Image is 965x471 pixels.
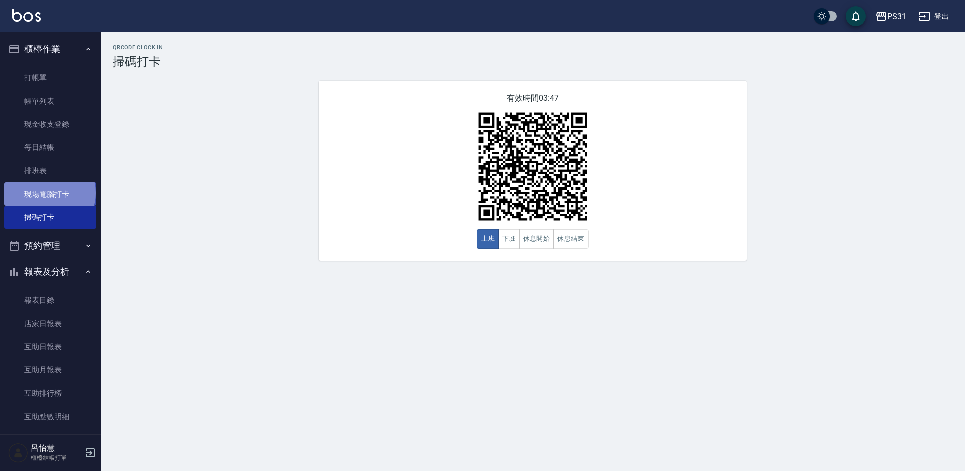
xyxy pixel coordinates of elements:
button: 休息結束 [553,229,589,249]
a: 帳單列表 [4,89,96,113]
a: 打帳單 [4,66,96,89]
a: 現場電腦打卡 [4,182,96,206]
a: 每日結帳 [4,136,96,159]
a: 互助排行榜 [4,382,96,405]
h5: 呂怡慧 [31,443,82,453]
div: 有效時間 03:47 [319,81,747,261]
button: 休息開始 [519,229,554,249]
button: 登出 [914,7,953,26]
div: PS31 [887,10,906,23]
a: 互助點數明細 [4,405,96,428]
button: 下班 [498,229,520,249]
a: 報表目錄 [4,289,96,312]
button: 報表及分析 [4,259,96,285]
h2: QRcode Clock In [113,44,953,51]
button: save [846,6,866,26]
a: 掃碼打卡 [4,206,96,229]
a: 店家日報表 [4,312,96,335]
button: 上班 [477,229,499,249]
p: 櫃檯結帳打單 [31,453,82,462]
img: Logo [12,9,41,22]
button: 預約管理 [4,233,96,259]
a: 互助月報表 [4,358,96,382]
button: PS31 [871,6,910,27]
a: 排班表 [4,159,96,182]
img: Person [8,443,28,463]
a: 互助日報表 [4,335,96,358]
a: 互助業績報表 [4,428,96,451]
a: 現金收支登錄 [4,113,96,136]
button: 櫃檯作業 [4,36,96,62]
h3: 掃碼打卡 [113,55,953,69]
